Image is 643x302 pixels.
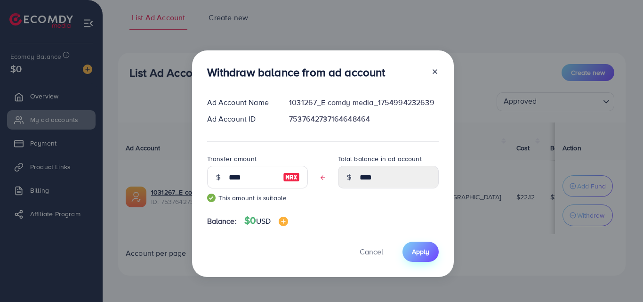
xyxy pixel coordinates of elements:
[348,242,395,262] button: Cancel
[244,215,288,227] h4: $0
[207,65,386,79] h3: Withdraw balance from ad account
[281,114,446,124] div: 7537642737164648464
[207,194,216,202] img: guide
[412,247,429,256] span: Apply
[256,216,271,226] span: USD
[279,217,288,226] img: image
[207,154,257,163] label: Transfer amount
[603,260,636,295] iframe: Chat
[207,216,237,227] span: Balance:
[207,193,308,203] small: This amount is suitable
[200,97,282,108] div: Ad Account Name
[402,242,439,262] button: Apply
[281,97,446,108] div: 1031267_E comdy media_1754994232639
[283,171,300,183] img: image
[338,154,422,163] label: Total balance in ad account
[200,114,282,124] div: Ad Account ID
[360,246,383,257] span: Cancel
